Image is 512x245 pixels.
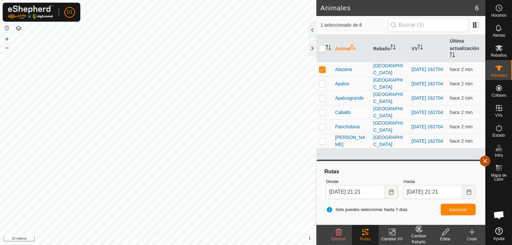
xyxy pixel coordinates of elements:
font: Eliminar [331,237,346,241]
font: Pancholona [335,124,360,129]
button: Elija fecha [385,185,398,199]
font: Rutas [324,169,339,174]
font: [GEOGRAPHIC_DATA] [373,92,403,104]
a: [DATE] 162704 [412,138,443,144]
font: Generar [449,207,467,212]
font: hace 2 min [450,67,472,72]
font: [GEOGRAPHIC_DATA] [373,135,403,147]
font: Estado [493,133,505,138]
img: Logotipo de Gallagher [8,5,53,19]
font: Alazana [335,67,352,72]
a: [DATE] 162704 [412,124,443,129]
font: [GEOGRAPHIC_DATA] [373,106,403,118]
span: 13 de octubre de 2025, 21:19 [450,138,472,144]
font: Caballo [335,110,351,115]
font: Alertas [493,33,505,38]
font: hace 2 min [450,81,472,86]
font: – [5,44,9,51]
span: 13 de octubre de 2025, 21:19 [450,110,472,115]
a: Ayuda [486,225,512,243]
p-sorticon: Activar para ordenar [390,45,396,51]
font: hace 2 min [450,110,472,115]
button: Generar [441,204,476,215]
font: i [309,235,310,241]
button: i [306,235,313,242]
p-sorticon: Activar para ordenar [418,45,423,51]
button: Elija fecha [462,185,476,199]
p-sorticon: Activar para ordenar [450,53,455,58]
font: Apalus [335,81,349,86]
span: 13 de octubre de 2025, 21:19 [450,81,472,86]
font: Mapa de Calor [491,173,507,182]
font: Rebaños [491,53,507,58]
font: Horarios [491,13,506,18]
font: Solo puedes seleccionar hasta 7 días [335,207,407,212]
font: hace 2 min [450,124,472,129]
a: [DATE] 162704 [412,95,443,101]
font: D1 [67,9,73,15]
font: Desde [326,179,339,184]
a: Política de Privacidad [124,236,162,242]
font: Ayuda [493,236,505,241]
font: Última actualización [450,38,479,51]
font: Collares [491,93,506,98]
div: Chat abierto [489,205,509,225]
font: hace 2 min [450,95,472,101]
span: 13 de octubre de 2025, 21:19 [450,95,472,101]
font: [GEOGRAPHIC_DATA] [373,120,403,133]
font: Apalusgrande [335,95,364,101]
a: [DATE] 162704 [412,110,443,115]
font: Rutas [360,237,370,241]
a: [DATE] 162704 [412,67,443,72]
font: Crear [467,237,477,241]
button: Restablecer Mapa [3,24,11,32]
a: Contáctenos [170,236,193,242]
font: Contáctenos [170,237,193,242]
font: Animal [335,46,351,51]
a: [DATE] 162704 [412,81,443,86]
font: Animales [491,73,507,78]
font: Hasta [404,179,415,184]
button: Capas del Mapa [15,24,23,32]
button: – [3,44,11,52]
button: + [3,35,11,43]
font: [GEOGRAPHIC_DATA] [373,63,403,75]
font: Cambiar Rebaño [411,234,426,244]
font: Animales [320,4,351,12]
font: VV [412,46,418,51]
font: Política de Privacidad [124,237,162,242]
font: 6 [475,4,479,12]
font: 1 seleccionado de 6 [320,22,362,28]
font: Infra [495,153,503,158]
span: 13 de octubre de 2025, 21:19 [450,124,472,129]
font: VVs [495,113,502,118]
font: Rebaño [373,46,390,51]
p-sorticon: Activar para ordenar [326,46,331,51]
p-sorticon: Activar para ordenar [351,45,356,51]
font: + [5,35,9,42]
font: [GEOGRAPHIC_DATA] [373,77,403,90]
font: Editar [440,237,450,241]
span: 13 de octubre de 2025, 21:19 [450,67,472,72]
input: Buscar (S) [388,18,469,32]
font: hace 2 min [450,138,472,144]
font: Cambiar VV [381,237,403,241]
font: [PERSON_NAME] [335,135,365,147]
